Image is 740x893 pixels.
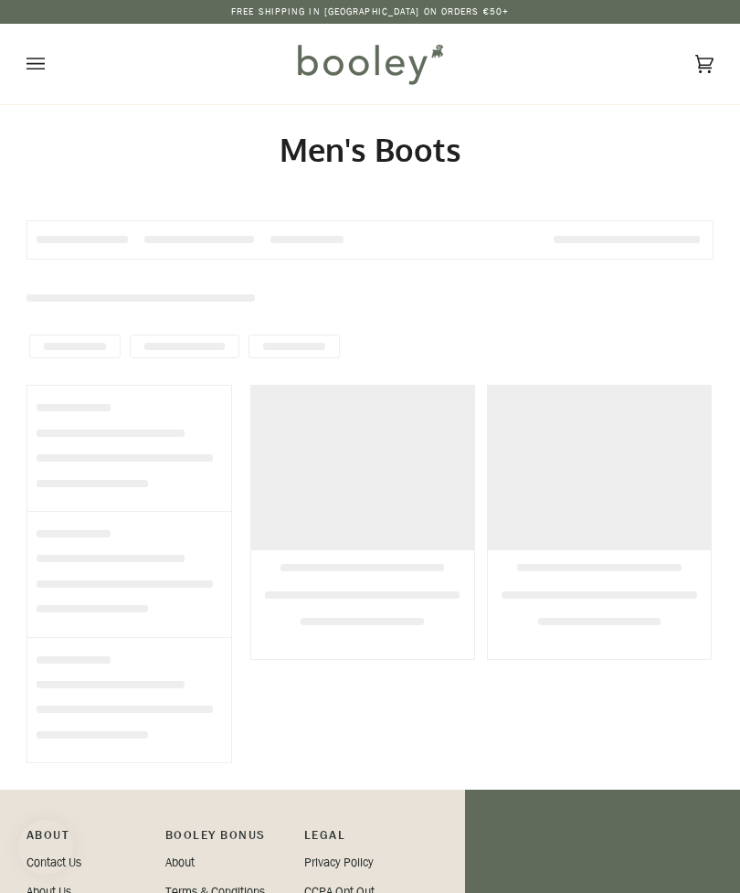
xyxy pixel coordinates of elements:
p: Free Shipping in [GEOGRAPHIC_DATA] on Orders €50+ [231,5,509,19]
p: Booley Bonus [165,826,290,854]
a: Privacy Policy [304,854,374,871]
p: Pipeline_Footer Main [26,826,151,854]
h1: Men's Boots [26,130,714,169]
img: Booley [290,37,449,90]
a: About [165,854,195,871]
p: Pipeline_Footer Sub [304,826,428,854]
iframe: Button to open loyalty program pop-up [18,820,73,875]
a: Contact Us [26,854,81,871]
button: Open menu [26,24,81,104]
